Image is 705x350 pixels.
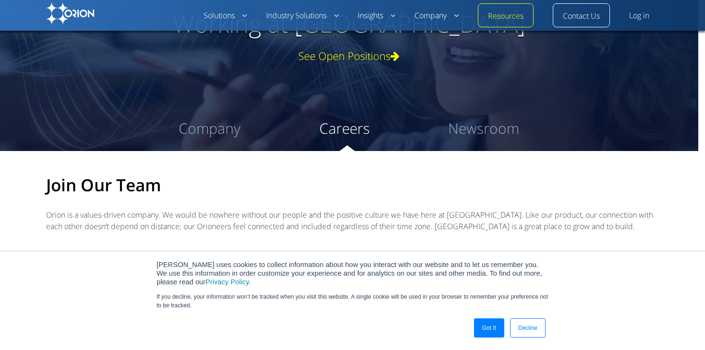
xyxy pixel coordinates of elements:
a: Solutions [204,10,247,22]
a: Privacy Policy [206,278,249,286]
p: If you decline, your information won’t be tracked when you visit this website. A single cookie wi... [157,292,548,310]
a: Contact Us [563,11,600,22]
strong: Join Our Team [46,174,161,196]
iframe: Chat Widget [657,304,705,350]
a: See Open Positions [51,50,647,61]
a: Log in [629,10,649,22]
a: Newsroom [448,118,519,139]
img: Orion [46,2,94,24]
a: Careers [319,118,370,139]
a: Industry Solutions [266,10,339,22]
a: Resources [488,11,523,22]
span: [PERSON_NAME] uses cookies to collect information about how you interact with our website and to ... [157,261,542,286]
p: Orion is a values-driven company. We would be nowhere without our people and the positive culture... [46,209,659,232]
a: Got It [474,318,504,338]
a: Company [414,10,459,22]
a: Decline [510,318,546,338]
a: Insights [358,10,395,22]
a: Company [179,118,241,139]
